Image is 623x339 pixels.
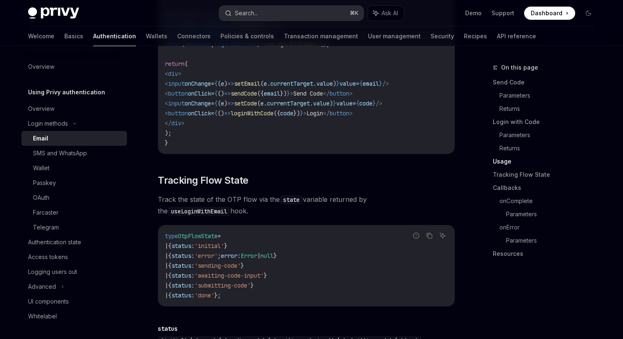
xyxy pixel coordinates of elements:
span: e [264,80,267,87]
span: = [211,110,214,117]
span: } [264,272,267,279]
a: Wallet [21,161,127,175]
a: Recipes [464,26,487,46]
span: Dashboard [531,9,562,17]
a: Overview [21,101,127,116]
div: Whitelabel [28,311,57,321]
span: email [363,80,379,87]
div: Overview [28,62,54,72]
h5: Using Privy authentication [28,87,105,97]
div: Telegram [33,222,59,232]
a: Policies & controls [220,26,274,46]
a: Callbacks [493,181,602,194]
span: }) [293,110,300,117]
span: > [349,110,353,117]
a: Email [21,131,127,146]
div: Passkey [33,178,56,188]
span: > [178,70,181,77]
a: UI components [21,294,127,309]
span: div [168,70,178,77]
div: Logging users out [28,267,77,277]
span: < [165,70,168,77]
span: () [218,90,224,97]
div: UI components [28,297,69,306]
span: = [211,80,214,87]
span: Error [241,252,257,260]
span: | [165,282,168,289]
button: Copy the contents from the code block [424,230,435,241]
a: User management [368,26,421,46]
span: code [280,110,293,117]
span: Ask AI [382,9,398,17]
a: Usage [493,155,602,168]
code: state [280,195,303,204]
span: { [214,100,218,107]
a: Dashboard [524,7,575,20]
span: { [214,80,218,87]
span: { [168,292,171,299]
span: = [211,90,214,97]
span: > [181,119,185,127]
span: input [168,80,185,87]
span: type [165,232,178,240]
span: = [356,80,359,87]
a: Resources [493,247,602,260]
span: > [349,90,353,97]
span: : [191,292,194,299]
span: /> [382,80,389,87]
span: : [191,242,194,250]
span: ( [257,100,260,107]
div: Search... [235,8,258,18]
div: Authentication state [28,237,81,247]
a: Authentication state [21,235,127,250]
span: { [168,282,171,289]
span: onChange [185,100,211,107]
span: 'submitting-code' [194,282,251,289]
span: e [221,80,224,87]
a: Returns [499,142,602,155]
span: value [336,100,353,107]
a: Parameters [506,208,602,221]
span: => [227,100,234,107]
span: Track the state of the OTP flow via the variable returned by the hook. [158,194,455,217]
div: Overview [28,104,54,114]
span: | [165,272,168,279]
span: }) [280,90,287,97]
span: ); [165,129,171,137]
span: = [211,100,214,107]
span: code [359,100,372,107]
a: Returns [499,102,602,115]
a: Passkey [21,175,127,190]
span: : [191,262,194,269]
span: 'initial' [194,242,224,250]
span: input [168,100,185,107]
span: ( [218,80,221,87]
span: setEmail [234,80,260,87]
button: Ask AI [437,230,448,241]
span: { [214,90,218,97]
a: onError [499,221,602,234]
span: div [171,119,181,127]
span: button [168,110,188,117]
span: ) [224,100,227,107]
span: } [224,242,227,250]
span: > [303,110,307,117]
a: Authentication [93,26,136,46]
span: . [313,80,316,87]
span: value [313,100,330,107]
a: Send Code [493,76,602,89]
span: | [257,252,260,260]
span: }; [214,292,221,299]
span: } [165,139,168,147]
span: OtpFlowState [178,232,218,240]
a: Demo [465,9,482,17]
a: Transaction management [284,26,358,46]
span: 'error' [194,252,218,260]
a: Parameters [506,234,602,247]
button: Ask AI [368,6,404,21]
a: Whitelabel [21,309,127,324]
div: Farcaster [33,208,59,217]
span: e [260,100,264,107]
span: value [340,80,356,87]
span: e [221,100,224,107]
